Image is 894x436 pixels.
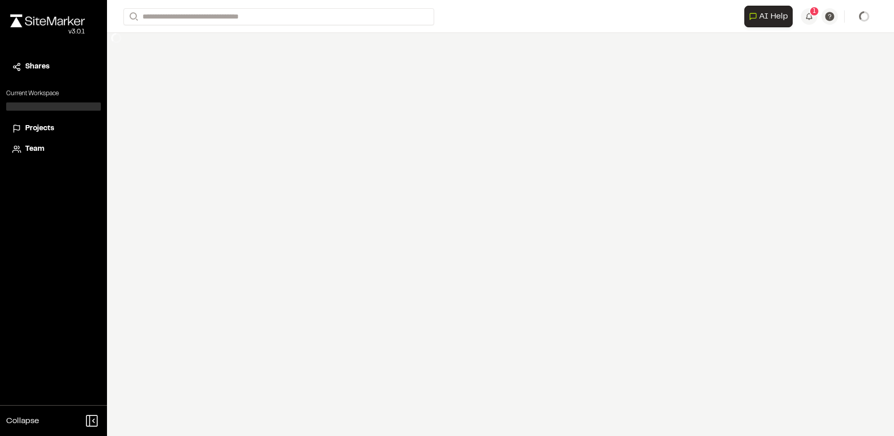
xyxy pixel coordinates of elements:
span: Team [25,144,44,155]
span: AI Help [759,10,788,23]
div: Oh geez...please don't... [10,27,85,37]
button: Search [123,8,142,25]
span: Shares [25,61,49,73]
span: Collapse [6,415,39,427]
div: Open AI Assistant [744,6,797,27]
a: Team [12,144,95,155]
span: Projects [25,123,54,134]
span: 1 [813,7,816,16]
button: 1 [801,8,817,25]
p: Current Workspace [6,89,101,98]
a: Projects [12,123,95,134]
button: Open AI Assistant [744,6,793,27]
img: rebrand.png [10,14,85,27]
a: Shares [12,61,95,73]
